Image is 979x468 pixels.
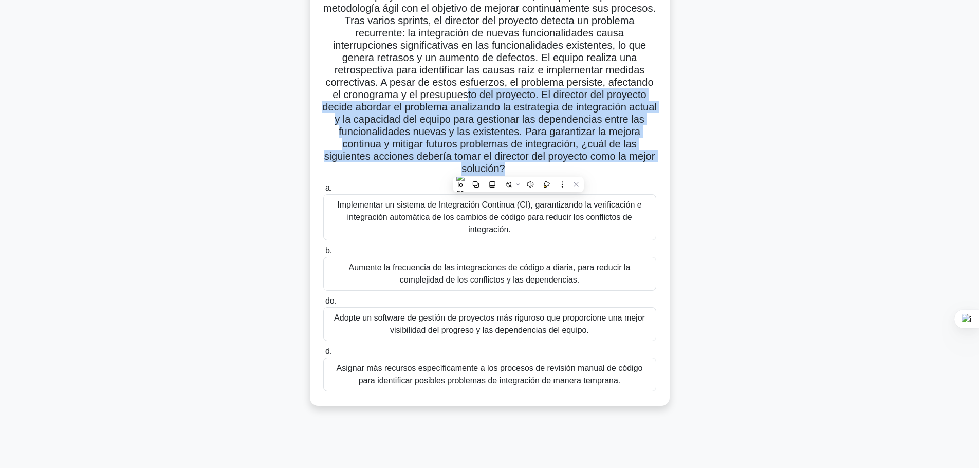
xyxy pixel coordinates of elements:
[325,183,332,192] font: a.
[337,200,641,234] font: Implementar un sistema de Integración Continua (CI), garantizando la verificación e integración a...
[325,246,332,255] font: b.
[325,347,332,355] font: d.
[334,313,645,334] font: Adopte un software de gestión de proyectos más riguroso que proporcione una mejor visibilidad del...
[349,263,631,284] font: Aumente la frecuencia de las integraciones de código a diaria, para reducir la complejidad de los...
[337,364,643,385] font: Asignar más recursos específicamente a los procesos de revisión manual de código para identificar...
[325,296,337,305] font: do.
